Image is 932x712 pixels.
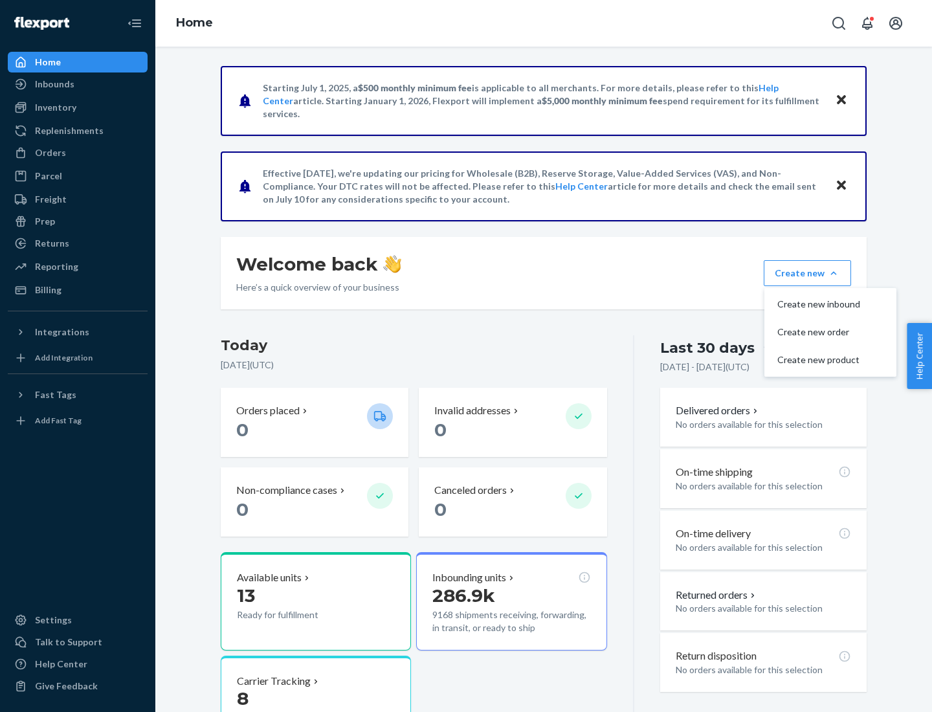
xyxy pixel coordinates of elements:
[419,388,606,457] button: Invalid addresses 0
[176,16,213,30] a: Home
[764,260,851,286] button: Create newCreate new inboundCreate new orderCreate new product
[676,465,753,480] p: On-time shipping
[833,91,850,110] button: Close
[8,610,148,630] a: Settings
[35,101,76,114] div: Inventory
[8,211,148,232] a: Prep
[434,419,447,441] span: 0
[676,526,751,541] p: On-time delivery
[221,335,607,356] h3: Today
[907,323,932,389] button: Help Center
[35,237,69,250] div: Returns
[263,167,823,206] p: Effective [DATE], we're updating our pricing for Wholesale (B2B), Reserve Storage, Value-Added Se...
[236,483,337,498] p: Non-compliance cases
[237,570,302,585] p: Available units
[221,467,408,537] button: Non-compliance cases 0
[166,5,223,42] ol: breadcrumbs
[676,418,851,431] p: No orders available for this selection
[35,124,104,137] div: Replenishments
[236,252,401,276] h1: Welcome back
[676,663,851,676] p: No orders available for this selection
[35,352,93,363] div: Add Integration
[777,300,860,309] span: Create new inbound
[8,410,148,431] a: Add Fast Tag
[8,166,148,186] a: Parcel
[777,355,860,364] span: Create new product
[221,359,607,372] p: [DATE] ( UTC )
[35,658,87,671] div: Help Center
[236,281,401,294] p: Here’s a quick overview of your business
[237,584,255,606] span: 13
[432,584,495,606] span: 286.9k
[8,256,148,277] a: Reporting
[416,552,606,651] button: Inbounding units286.9k9168 shipments receiving, forwarding, in transit, or ready to ship
[236,498,249,520] span: 0
[826,10,852,36] button: Open Search Box
[221,388,408,457] button: Orders placed 0
[35,326,89,339] div: Integrations
[237,608,357,621] p: Ready for fulfillment
[8,142,148,163] a: Orders
[35,388,76,401] div: Fast Tags
[8,654,148,674] a: Help Center
[434,498,447,520] span: 0
[8,52,148,72] a: Home
[35,415,82,426] div: Add Fast Tag
[35,636,102,649] div: Talk to Support
[883,10,909,36] button: Open account menu
[35,193,67,206] div: Freight
[434,483,507,498] p: Canceled orders
[676,403,760,418] button: Delivered orders
[35,215,55,228] div: Prep
[237,674,311,689] p: Carrier Tracking
[676,649,757,663] p: Return disposition
[122,10,148,36] button: Close Navigation
[383,255,401,273] img: hand-wave emoji
[35,614,72,627] div: Settings
[434,403,511,418] p: Invalid addresses
[35,284,61,296] div: Billing
[8,189,148,210] a: Freight
[660,338,755,358] div: Last 30 days
[542,95,663,106] span: $5,000 monthly minimum fee
[555,181,608,192] a: Help Center
[8,632,148,652] a: Talk to Support
[8,676,148,696] button: Give Feedback
[14,17,69,30] img: Flexport logo
[35,56,61,69] div: Home
[676,480,851,493] p: No orders available for this selection
[419,467,606,537] button: Canceled orders 0
[8,97,148,118] a: Inventory
[8,384,148,405] button: Fast Tags
[237,687,249,709] span: 8
[660,361,749,373] p: [DATE] - [DATE] ( UTC )
[35,78,74,91] div: Inbounds
[35,170,62,183] div: Parcel
[221,552,411,651] button: Available units13Ready for fulfillment
[8,348,148,368] a: Add Integration
[236,419,249,441] span: 0
[767,291,894,318] button: Create new inbound
[777,328,860,337] span: Create new order
[236,403,300,418] p: Orders placed
[676,541,851,554] p: No orders available for this selection
[767,318,894,346] button: Create new order
[767,346,894,374] button: Create new product
[358,82,472,93] span: $500 monthly minimum fee
[833,177,850,195] button: Close
[8,233,148,254] a: Returns
[8,74,148,95] a: Inbounds
[8,120,148,141] a: Replenishments
[432,570,506,585] p: Inbounding units
[35,680,98,693] div: Give Feedback
[432,608,590,634] p: 9168 shipments receiving, forwarding, in transit, or ready to ship
[854,10,880,36] button: Open notifications
[676,602,851,615] p: No orders available for this selection
[8,280,148,300] a: Billing
[8,322,148,342] button: Integrations
[676,588,758,603] button: Returned orders
[263,82,823,120] p: Starting July 1, 2025, a is applicable to all merchants. For more details, please refer to this a...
